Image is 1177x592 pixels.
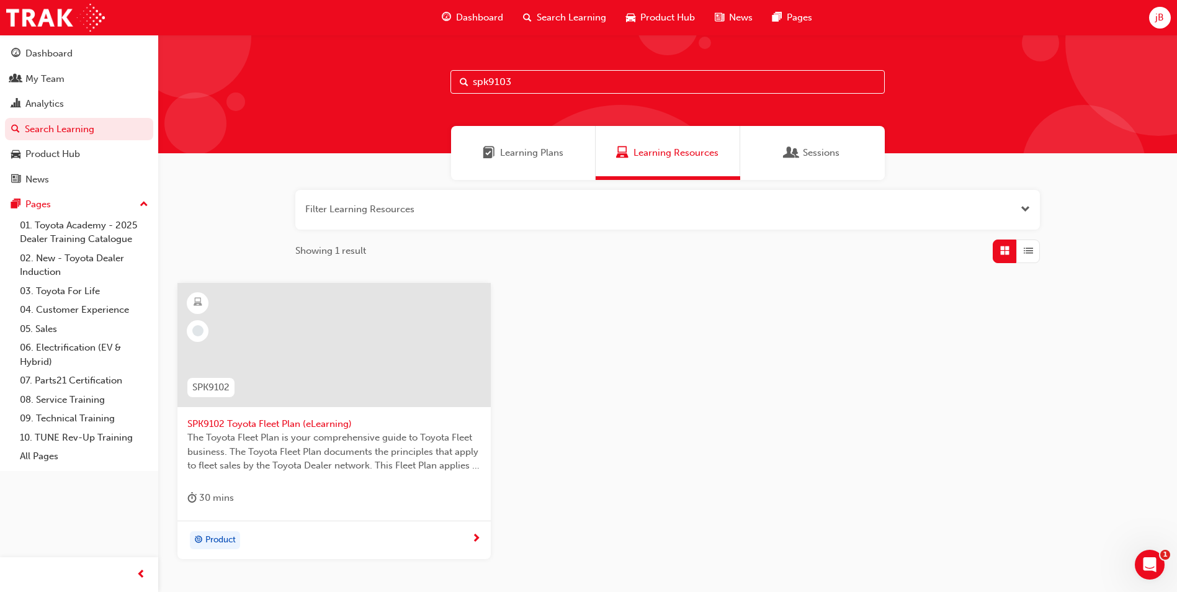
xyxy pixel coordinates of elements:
span: people-icon [11,74,20,85]
a: 01. Toyota Academy - 2025 Dealer Training Catalogue [15,216,153,249]
span: up-icon [140,197,148,213]
a: 08. Service Training [15,390,153,410]
input: Search... [450,70,885,94]
span: 1 [1160,550,1170,560]
div: Analytics [25,97,64,111]
a: Search Learning [5,118,153,141]
a: car-iconProduct Hub [616,5,705,30]
span: The Toyota Fleet Plan is your comprehensive guide to Toyota Fleet business. The Toyota Fleet Plan... [187,431,481,473]
a: Learning PlansLearning Plans [451,126,596,180]
a: 06. Electrification (EV & Hybrid) [15,338,153,371]
span: News [729,11,753,25]
a: news-iconNews [705,5,763,30]
span: guage-icon [11,48,20,60]
a: search-iconSearch Learning [513,5,616,30]
a: 10. TUNE Rev-Up Training [15,428,153,447]
a: My Team [5,68,153,91]
button: jB [1149,7,1171,29]
div: Product Hub [25,147,80,161]
span: Sessions [803,146,839,160]
span: next-icon [472,534,481,545]
a: 03. Toyota For Life [15,282,153,301]
span: target-icon [194,532,203,549]
span: car-icon [626,10,635,25]
div: Pages [25,197,51,212]
a: 05. Sales [15,320,153,339]
a: pages-iconPages [763,5,822,30]
div: 30 mins [187,490,234,506]
span: Learning Plans [500,146,563,160]
a: 02. New - Toyota Dealer Induction [15,249,153,282]
a: SPK9102SPK9102 Toyota Fleet Plan (eLearning)The Toyota Fleet Plan is your comprehensive guide to ... [177,283,491,560]
span: Search Learning [537,11,606,25]
span: Learning Resources [633,146,718,160]
span: pages-icon [772,10,782,25]
span: Product Hub [640,11,695,25]
span: search-icon [523,10,532,25]
div: News [25,173,49,187]
a: Dashboard [5,42,153,65]
span: jB [1155,11,1164,25]
a: guage-iconDashboard [432,5,513,30]
div: My Team [25,72,65,86]
span: learningResourceType_ELEARNING-icon [194,295,202,311]
a: Learning ResourcesLearning Resources [596,126,740,180]
a: All Pages [15,447,153,466]
a: SessionsSessions [740,126,885,180]
span: Grid [1000,244,1009,258]
a: Analytics [5,92,153,115]
span: search-icon [11,124,20,135]
span: List [1024,244,1033,258]
span: car-icon [11,149,20,160]
a: 04. Customer Experience [15,300,153,320]
button: Pages [5,193,153,216]
span: Dashboard [456,11,503,25]
button: DashboardMy TeamAnalyticsSearch LearningProduct HubNews [5,40,153,193]
div: Dashboard [25,47,73,61]
span: SPK9102 [192,380,230,395]
span: Product [205,533,236,547]
a: 09. Technical Training [15,409,153,428]
button: Open the filter [1021,202,1030,217]
span: news-icon [11,174,20,186]
span: Learning Plans [483,146,495,160]
a: Product Hub [5,143,153,166]
span: Pages [787,11,812,25]
span: Learning Resources [616,146,629,160]
span: pages-icon [11,199,20,210]
a: 07. Parts21 Certification [15,371,153,390]
a: News [5,168,153,191]
img: Trak [6,4,105,32]
span: SPK9102 Toyota Fleet Plan (eLearning) [187,417,481,431]
span: Sessions [785,146,798,160]
span: news-icon [715,10,724,25]
span: guage-icon [442,10,451,25]
span: Showing 1 result [295,244,366,258]
span: learningRecordVerb_NONE-icon [192,325,204,336]
span: chart-icon [11,99,20,110]
iframe: Intercom live chat [1135,550,1165,580]
span: prev-icon [136,567,146,583]
span: Search [460,75,468,89]
span: duration-icon [187,490,197,506]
